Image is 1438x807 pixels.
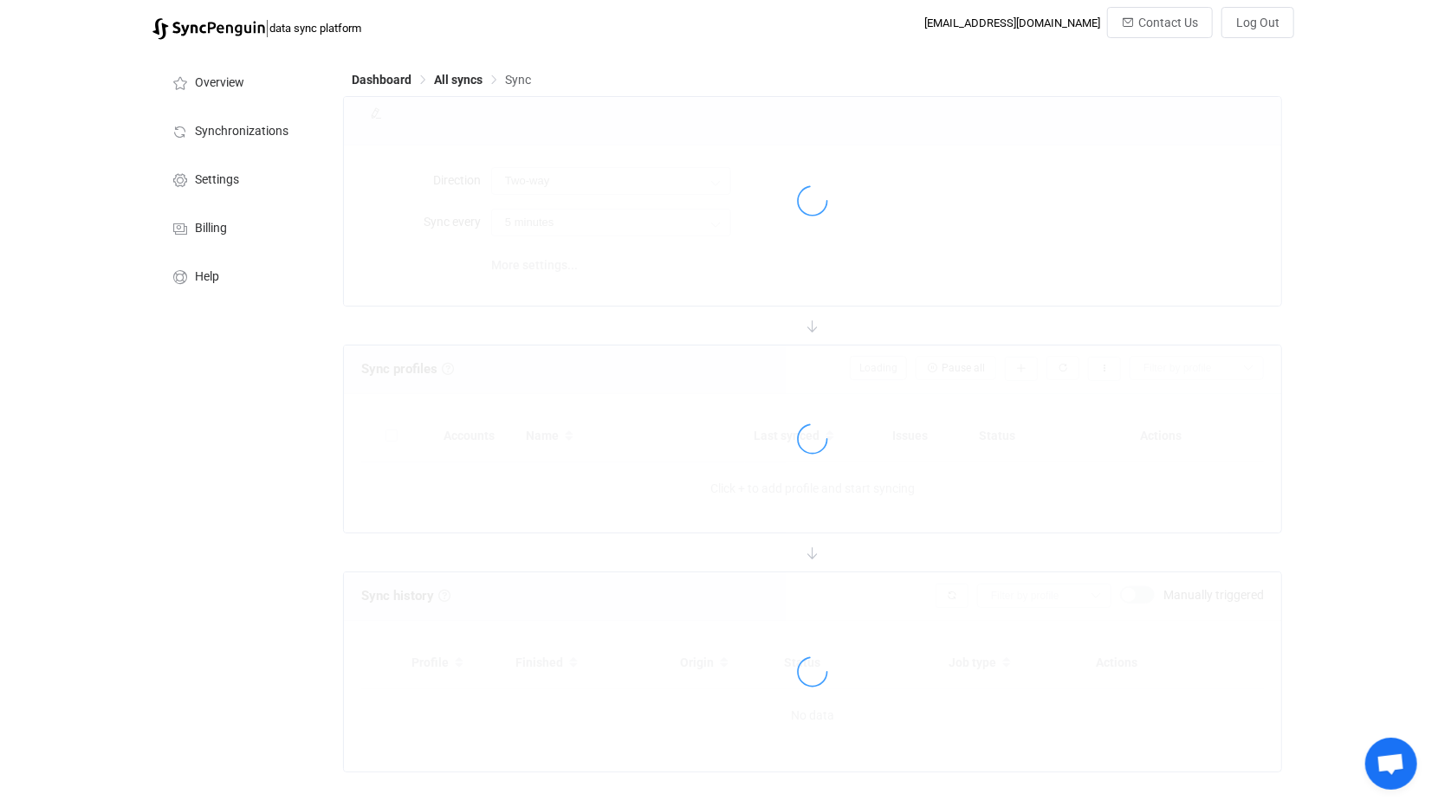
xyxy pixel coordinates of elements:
[195,76,244,90] span: Overview
[505,73,531,87] span: Sync
[152,251,326,300] a: Help
[152,106,326,154] a: Synchronizations
[352,73,411,87] span: Dashboard
[152,57,326,106] a: Overview
[1138,16,1198,29] span: Contact Us
[152,154,326,203] a: Settings
[152,16,361,40] a: |data sync platform
[1236,16,1279,29] span: Log Out
[924,16,1100,29] div: [EMAIL_ADDRESS][DOMAIN_NAME]
[195,270,219,284] span: Help
[195,173,239,187] span: Settings
[1221,7,1294,38] button: Log Out
[269,22,361,35] span: data sync platform
[152,203,326,251] a: Billing
[1107,7,1213,38] button: Contact Us
[152,18,265,40] img: syncpenguin.svg
[1365,738,1417,790] a: Open chat
[195,222,227,236] span: Billing
[352,74,531,86] div: Breadcrumb
[434,73,483,87] span: All syncs
[265,16,269,40] span: |
[195,125,288,139] span: Synchronizations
